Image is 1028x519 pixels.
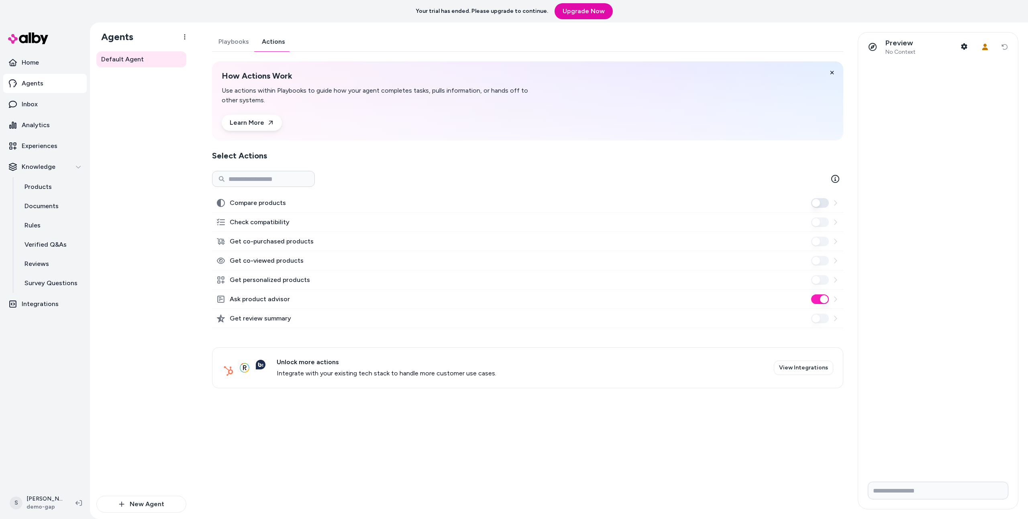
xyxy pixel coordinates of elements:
a: Actions [255,32,292,51]
button: Knowledge [3,157,87,176]
span: demo-gap [27,503,63,511]
h1: Agents [95,31,133,43]
a: Playbooks [212,32,255,51]
h2: How Actions Work [222,71,530,81]
span: No Context [885,49,916,56]
h2: Select Actions [212,150,843,161]
p: Verified Q&As [24,240,67,249]
label: Compare products [230,198,286,208]
a: Experiences [3,136,87,156]
label: Get co-viewed products [230,256,304,266]
a: Learn More [222,115,282,131]
a: Home [3,53,87,72]
p: Integrations [22,299,59,309]
a: Inbox [3,95,87,114]
a: Rules [16,216,87,235]
input: Write your prompt here [868,482,1008,499]
p: Experiences [22,141,57,151]
p: Preview [885,39,916,48]
a: View Integrations [774,361,833,375]
a: Integrations [3,294,87,314]
p: Agents [22,79,43,88]
label: Ask product advisor [230,294,290,304]
p: [PERSON_NAME] [27,495,63,503]
a: Survey Questions [16,274,87,293]
span: S [10,497,22,509]
a: Products [16,177,87,197]
a: Analytics [3,116,87,135]
p: Inbox [22,99,38,109]
p: Survey Questions [24,278,78,288]
p: Your trial has ended. Please upgrade to continue. [416,7,548,15]
a: Documents [16,197,87,216]
p: Home [22,58,39,67]
p: Reviews [24,259,49,269]
button: New Agent [96,496,186,513]
a: Default Agent [96,51,186,67]
img: alby Logo [8,32,48,44]
label: Check compatibility [230,217,290,227]
a: Upgrade Now [555,3,613,19]
span: Integrate with your existing tech stack to handle more customer use cases. [277,369,496,378]
p: Rules [24,221,41,230]
span: Default Agent [101,55,144,64]
p: Documents [24,201,59,211]
a: Agents [3,74,87,93]
a: Verified Q&As [16,235,87,254]
p: Use actions within Playbooks to guide how your agent completes tasks, pulls information, or hands... [222,86,530,105]
p: Knowledge [22,162,55,172]
label: Get personalized products [230,275,310,285]
p: Products [24,182,52,192]
button: S[PERSON_NAME]demo-gap [5,490,69,516]
a: Reviews [16,254,87,274]
span: Unlock more actions [277,357,496,367]
label: Get review summary [230,314,291,323]
p: Analytics [22,120,50,130]
label: Get co-purchased products [230,237,314,246]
